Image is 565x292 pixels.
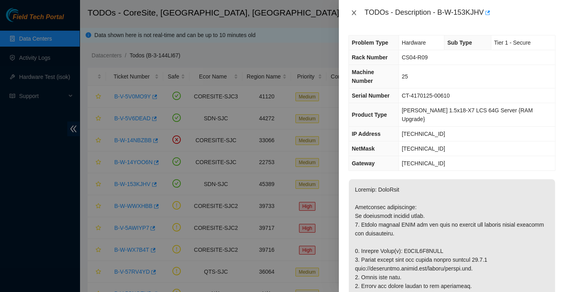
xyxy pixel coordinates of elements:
[402,160,445,167] span: [TECHNICAL_ID]
[402,39,426,46] span: Hardware
[402,145,445,152] span: [TECHNICAL_ID]
[402,92,450,99] span: CT-4170125-00610
[348,9,360,17] button: Close
[352,92,389,99] span: Serial Number
[351,10,357,16] span: close
[402,131,445,137] span: [TECHNICAL_ID]
[447,39,472,46] span: Sub Type
[402,73,408,80] span: 25
[494,39,531,46] span: Tier 1 - Secure
[402,107,533,122] span: [PERSON_NAME] 1.5x18-X7 LCS 64G Server {RAM Upgrade}
[352,39,388,46] span: Problem Type
[352,54,387,61] span: Rack Number
[352,112,387,118] span: Product Type
[402,54,428,61] span: CS04-R09
[352,131,380,137] span: IP Address
[352,145,375,152] span: NetMask
[364,6,555,19] div: TODOs - Description - B-W-153KJHV
[352,69,374,84] span: Machine Number
[352,160,375,167] span: Gateway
